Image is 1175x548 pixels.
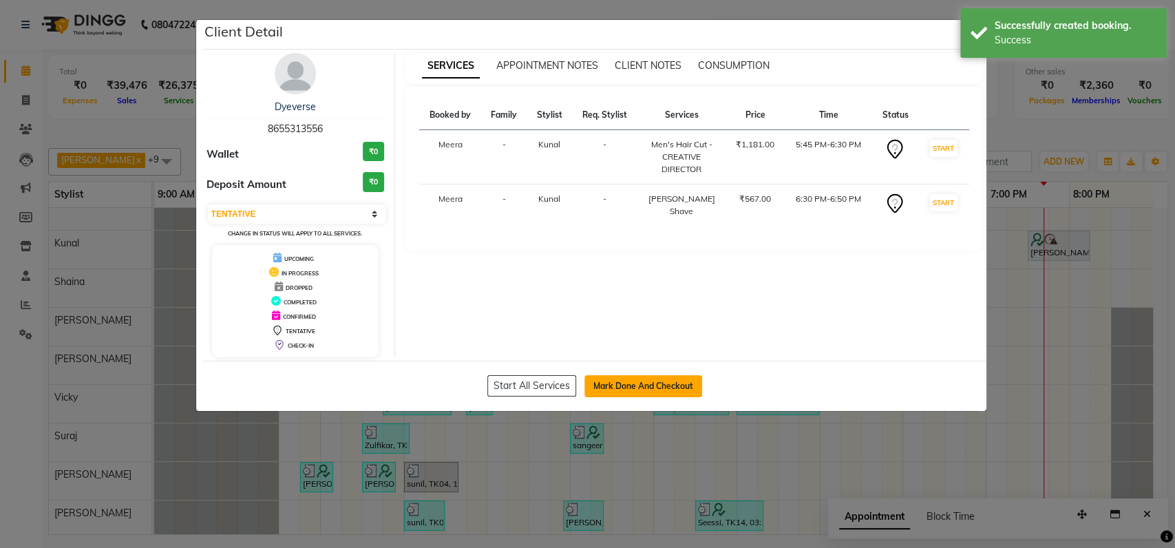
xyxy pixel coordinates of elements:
[527,101,571,130] th: Stylist
[284,299,317,306] span: COMPLETED
[487,375,576,397] button: Start All Services
[734,193,776,205] div: ₹567.00
[584,375,702,397] button: Mark Done And Checkout
[481,101,527,130] th: Family
[286,328,315,335] span: TENTATIVE
[646,138,717,176] div: Men's Hair Cut - CREATIVE DIRECTOR
[637,101,726,130] th: Services
[282,270,319,277] span: IN PROGRESS
[615,59,681,72] span: CLIENT NOTES
[207,147,239,162] span: Wallet
[698,59,770,72] span: CONSUMPTION
[929,140,957,157] button: START
[496,59,598,72] span: APPOINTMENT NOTES
[284,255,314,262] span: UPCOMING
[785,130,872,185] td: 5:45 PM-6:30 PM
[422,54,480,78] span: SERVICES
[481,130,527,185] td: -
[204,21,283,42] h5: Client Detail
[872,101,918,130] th: Status
[363,172,384,192] h3: ₹0
[207,177,286,193] span: Deposit Amount
[275,101,316,113] a: Dyeverse
[419,130,481,185] td: Meera
[572,130,637,185] td: -
[929,194,957,211] button: START
[726,101,785,130] th: Price
[481,185,527,226] td: -
[228,230,362,237] small: Change in status will apply to all services.
[419,185,481,226] td: Meera
[283,313,316,320] span: CONFIRMED
[538,193,560,204] span: Kunal
[995,19,1156,33] div: Successfully created booking.
[538,139,560,149] span: Kunal
[646,193,717,218] div: [PERSON_NAME] Shave
[275,53,316,94] img: avatar
[288,342,314,349] span: CHECK-IN
[785,101,872,130] th: Time
[734,138,776,151] div: ₹1,181.00
[785,185,872,226] td: 6:30 PM-6:50 PM
[572,185,637,226] td: -
[363,142,384,162] h3: ₹0
[572,101,637,130] th: Req. Stylist
[419,101,481,130] th: Booked by
[995,33,1156,48] div: Success
[268,123,323,135] span: 8655313556
[286,284,313,291] span: DROPPED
